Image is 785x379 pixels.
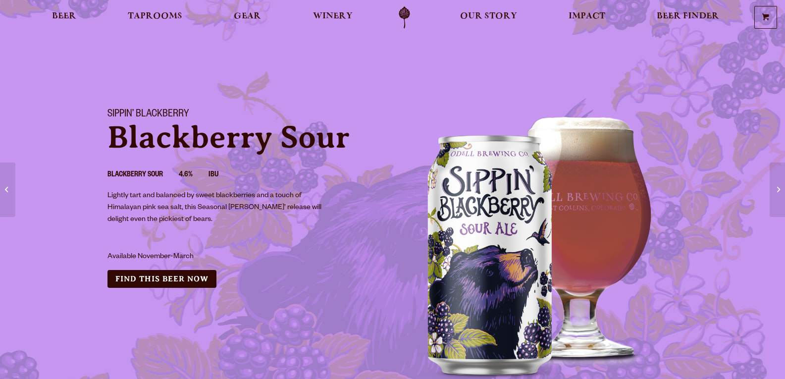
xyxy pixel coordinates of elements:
span: Beer [52,12,76,20]
li: IBU [209,169,234,182]
span: Our Story [460,12,517,20]
span: Taprooms [128,12,182,20]
a: Taprooms [121,6,189,29]
a: Winery [307,6,359,29]
a: Beer [46,6,83,29]
span: Gear [234,12,261,20]
a: Impact [562,6,612,29]
li: Blackberry Sour [107,169,179,182]
a: Find this Beer Now [107,270,216,288]
li: 4.6% [179,169,209,182]
a: Odell Home [386,6,423,29]
a: Beer Finder [650,6,726,29]
p: Blackberry Sour [107,121,381,153]
a: Gear [227,6,267,29]
span: Winery [313,12,353,20]
span: Beer Finder [657,12,719,20]
p: Available November-March [107,251,326,263]
span: Lightly tart and balanced by sweet blackberries and a touch of Himalayan pink sea salt, this Seas... [107,192,321,224]
h1: Sippin’ Blackberry [107,108,381,121]
span: Impact [569,12,605,20]
a: Our Story [454,6,523,29]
